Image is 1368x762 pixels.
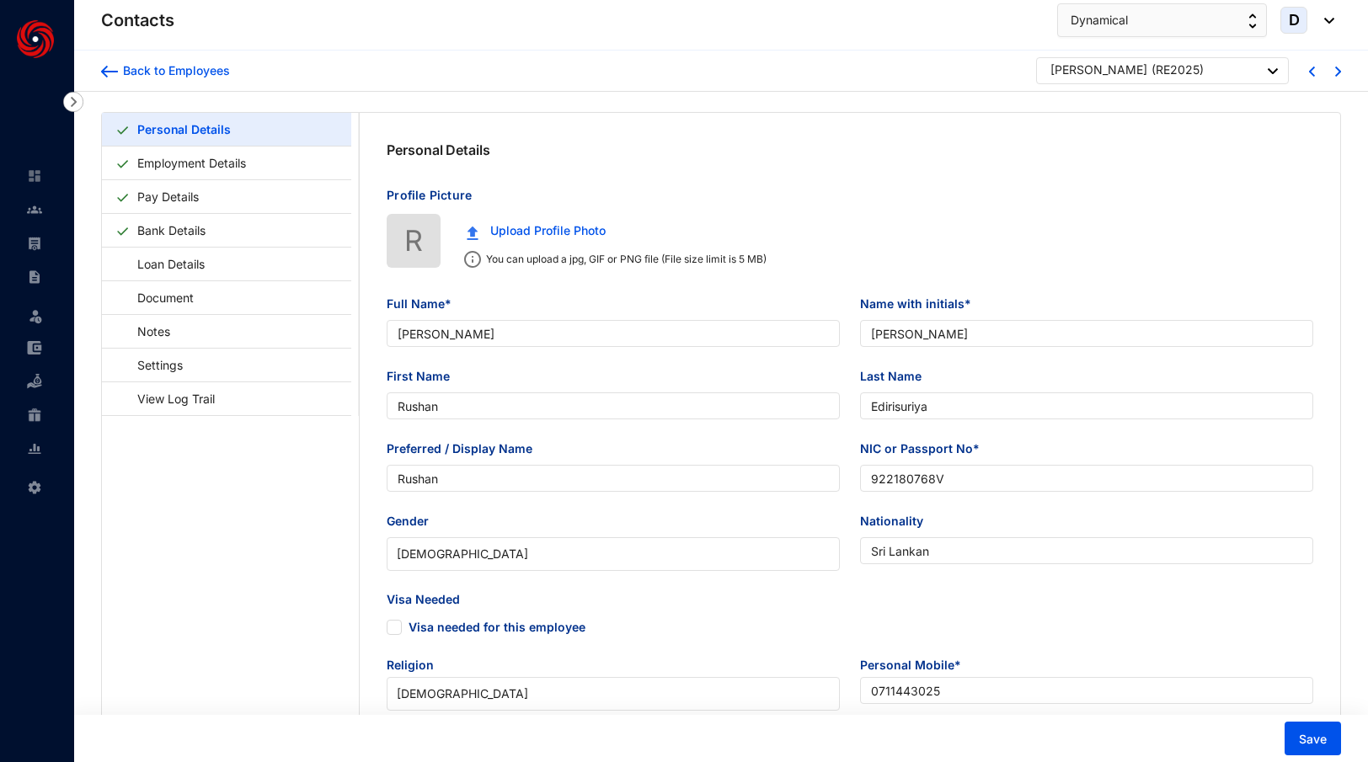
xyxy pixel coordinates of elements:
[115,280,200,315] a: Document
[131,213,212,248] a: Bank Details
[481,251,767,268] p: You can upload a jpg, GIF or PNG file (File size limit is 5 MB)
[387,657,840,677] span: Religion
[63,92,83,112] img: nav-icon-right.af6afadce00d159da59955279c43614e.svg
[387,392,840,419] input: First Name
[387,440,544,458] label: Preferred / Display Name
[1248,13,1257,29] img: up-down-arrow.74152d26bf9780fbf563ca9c90304185.svg
[1050,61,1147,78] div: [PERSON_NAME]
[860,465,1313,492] input: NIC or Passport No*
[27,307,44,324] img: leave-unselected.2934df6273408c3f84d9.svg
[1268,68,1278,74] img: dropdown-black.8e83cc76930a90b1a4fdb6d089b7bf3a.svg
[387,591,840,611] span: Visa Needed
[1316,18,1334,24] img: dropdown-black.8e83cc76930a90b1a4fdb6d089b7bf3a.svg
[27,269,42,285] img: contract-unselected.99e2b2107c0a7dd48938.svg
[13,365,54,398] li: Loan
[490,221,606,240] span: Upload Profile Photo
[387,512,441,530] label: Gender
[131,112,237,147] a: Personal Details
[860,677,1313,704] input: Enter mobile number
[27,374,42,389] img: loan-unselected.d74d20a04637f2d15ab5.svg
[1152,61,1204,83] p: ( RE2025 )
[409,620,585,637] span: Visa needed for this employee
[860,295,983,313] label: Name with initials*
[860,392,1313,419] input: Last Name
[387,620,402,635] span: Visa needed for this employee
[13,193,54,226] li: Contacts
[13,260,54,294] li: Contracts
[454,214,618,248] button: Upload Profile Photo
[27,168,42,184] img: home-unselected.a29eae3204392db15eaf.svg
[860,367,933,386] label: Last Name
[467,226,478,240] img: upload.c0f81fc875f389a06f631e1c6d8834da.svg
[860,320,1313,347] input: Name with initials*
[387,367,462,386] label: First Name
[860,537,1313,564] input: Nationality
[1335,67,1341,77] img: chevron-right-blue.16c49ba0fe93ddb13f341d83a2dbca89.svg
[387,140,489,160] p: Personal Details
[397,541,830,567] span: Male
[115,381,221,416] a: View Log Trail
[27,236,42,251] img: payroll-unselected.b590312f920e76f0c668.svg
[101,62,230,79] a: Back to Employees
[13,432,54,466] li: Reports
[13,159,54,193] li: Home
[13,331,54,365] li: Expenses
[387,295,463,313] label: Full Name*
[1071,11,1128,29] span: Dynamical
[1285,722,1341,755] button: Save
[387,320,840,347] input: Full Name*
[464,251,481,268] img: info.ad751165ce926853d1d36026adaaebbf.svg
[860,512,935,530] label: Nationality
[131,146,253,180] a: Employment Details
[101,66,118,77] img: arrow-backward-blue.96c47016eac47e06211658234db6edf5.svg
[115,348,189,382] a: Settings
[860,657,1313,677] span: Personal Mobile*
[27,480,42,495] img: settings-unselected.1febfda315e6e19643a1.svg
[118,62,230,79] div: Back to Employees
[115,314,176,349] a: Notes
[1057,3,1267,37] button: Dynamical
[397,681,830,706] span: Buddhism
[1299,731,1327,748] span: Save
[131,179,206,214] a: Pay Details
[17,20,54,58] img: logo
[387,465,840,492] input: Preferred / Display Name
[387,187,1313,214] p: Profile Picture
[27,202,42,217] img: people-unselected.118708e94b43a90eceab.svg
[13,226,54,260] li: Payroll
[27,441,42,456] img: report-unselected.e6a6b4230fc7da01f883.svg
[115,247,211,281] a: Loan Details
[27,340,42,355] img: expense-unselected.2edcf0507c847f3e9e96.svg
[860,440,991,458] label: NIC or Passport No*
[13,398,54,432] li: Gratuity
[1309,67,1315,77] img: chevron-left-blue.0fda5800d0a05439ff8ddef8047136d5.svg
[101,8,174,32] p: Contacts
[1289,13,1300,28] span: D
[27,408,42,423] img: gratuity-unselected.a8c340787eea3cf492d7.svg
[404,218,423,263] span: R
